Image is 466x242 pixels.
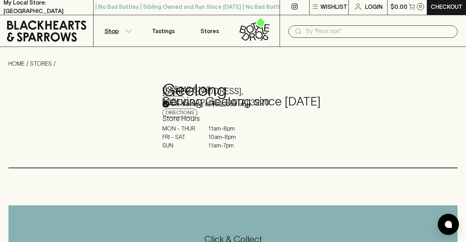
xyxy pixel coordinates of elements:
[140,15,187,47] a: Tastings
[305,26,452,37] input: Try "Pinot noir"
[201,27,219,35] p: Stores
[445,221,452,228] img: bubble-icon
[390,2,407,11] p: $0.00
[321,2,347,11] p: Wishlist
[104,27,119,35] p: Shop
[8,60,25,67] a: HOME
[365,2,383,11] p: Login
[419,5,422,8] p: 0
[152,27,175,35] p: Tastings
[431,2,462,11] p: Checkout
[187,15,233,47] a: Stores
[94,15,140,47] button: Shop
[30,60,52,67] a: STORES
